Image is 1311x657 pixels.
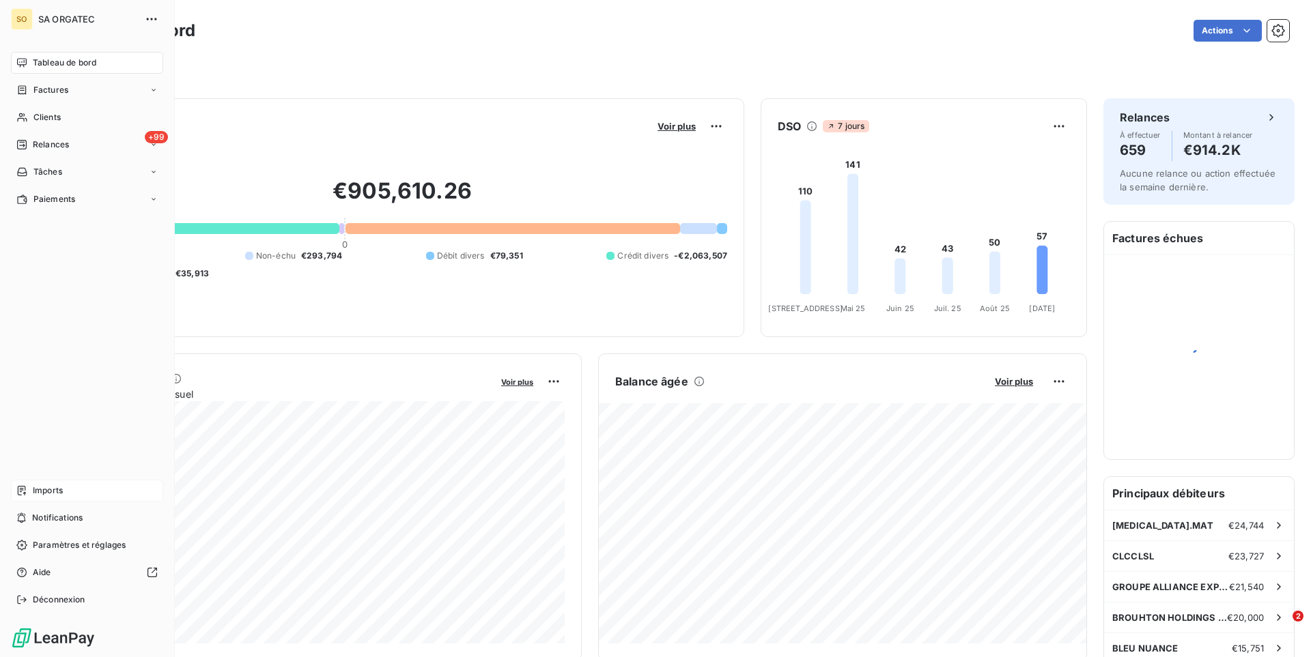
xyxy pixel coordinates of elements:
span: +99 [145,131,168,143]
span: Aucune relance ou action effectuée la semaine dernière. [1120,168,1275,192]
span: Voir plus [658,121,696,132]
span: BROUHTON HOLDINGS LIMITED [1112,612,1227,623]
span: €20,000 [1227,612,1264,623]
span: Voir plus [501,377,533,387]
button: Voir plus [497,375,537,388]
span: €293,794 [301,250,342,262]
tspan: [DATE] [1029,304,1055,313]
span: €24,744 [1228,520,1264,531]
span: 7 jours [823,120,869,132]
span: Tableau de bord [33,57,96,69]
tspan: Mai 25 [841,304,866,313]
span: €15,751 [1232,643,1264,654]
h6: Relances [1120,109,1170,126]
span: À effectuer [1120,131,1161,139]
h6: Balance âgée [615,373,688,390]
span: Crédit divers [617,250,668,262]
span: BLEU NUANCE [1112,643,1179,654]
span: Paiements [33,193,75,205]
span: Tâches [33,166,62,178]
span: €21,540 [1229,581,1264,592]
tspan: Juin 25 [886,304,914,313]
tspan: [STREET_ADDRESS] [768,304,842,313]
span: Aide [33,566,51,579]
span: Relances [33,138,69,151]
span: Clients [33,111,61,123]
span: Paramètres et réglages [33,539,126,551]
span: Chiffre d'affaires mensuel [77,387,492,401]
h6: Factures échues [1104,222,1294,254]
div: SO [11,8,33,30]
span: [MEDICAL_DATA].MAT [1112,520,1213,531]
span: Non-échu [256,250,296,262]
tspan: Août 25 [980,304,1010,313]
span: €23,727 [1228,551,1264,561]
h2: €905,610.26 [77,177,727,218]
span: -€35,913 [171,267,209,280]
button: Actions [1194,20,1262,42]
span: €79,351 [490,250,523,262]
span: CLCCLSL [1112,551,1154,561]
h6: DSO [778,118,801,134]
span: Notifications [32,512,83,524]
span: SA ORGATEC [38,14,137,25]
span: Déconnexion [33,594,85,606]
span: Débit divers [437,250,485,262]
tspan: Juil. 25 [934,304,961,313]
span: 0 [342,239,348,250]
span: Voir plus [995,376,1033,387]
h6: Principaux débiteurs [1104,477,1294,510]
span: Imports [33,484,63,497]
span: GROUPE ALLIANCE EXPERTS [1112,581,1229,592]
h4: €914.2K [1183,139,1253,161]
img: Logo LeanPay [11,627,96,649]
button: Voir plus [991,375,1037,388]
iframe: Intercom live chat [1265,611,1297,643]
a: Aide [11,561,163,583]
span: 2 [1293,611,1303,622]
span: Factures [33,84,68,96]
span: -€2,063,507 [674,250,727,262]
button: Voir plus [653,120,700,132]
h4: 659 [1120,139,1161,161]
span: Montant à relancer [1183,131,1253,139]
